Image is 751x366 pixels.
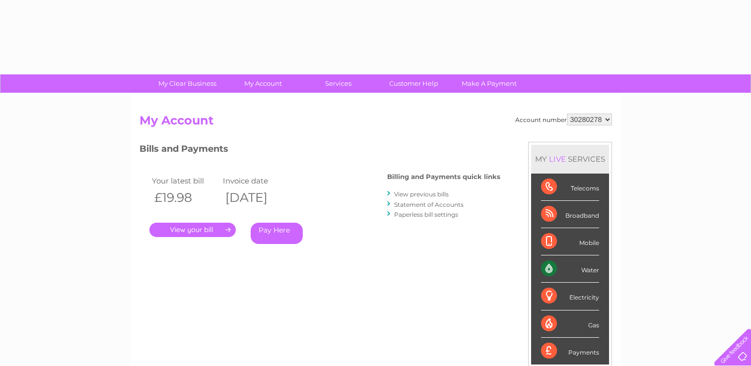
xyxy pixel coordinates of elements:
[146,74,228,93] a: My Clear Business
[220,187,292,208] th: [DATE]
[139,142,500,159] h3: Bills and Payments
[541,338,599,365] div: Payments
[251,223,303,244] a: Pay Here
[541,310,599,338] div: Gas
[541,283,599,310] div: Electricity
[149,223,236,237] a: .
[541,201,599,228] div: Broadband
[448,74,530,93] a: Make A Payment
[394,211,458,218] a: Paperless bill settings
[541,228,599,255] div: Mobile
[394,201,464,208] a: Statement of Accounts
[541,174,599,201] div: Telecoms
[541,255,599,283] div: Water
[547,154,568,164] div: LIVE
[220,174,292,187] td: Invoice date
[515,114,612,125] div: Account number
[373,74,455,93] a: Customer Help
[149,187,221,208] th: £19.98
[531,145,609,173] div: MY SERVICES
[149,174,221,187] td: Your latest bill
[387,173,500,181] h4: Billing and Payments quick links
[394,190,449,198] a: View previous bills
[297,74,379,93] a: Services
[139,114,612,132] h2: My Account
[222,74,304,93] a: My Account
